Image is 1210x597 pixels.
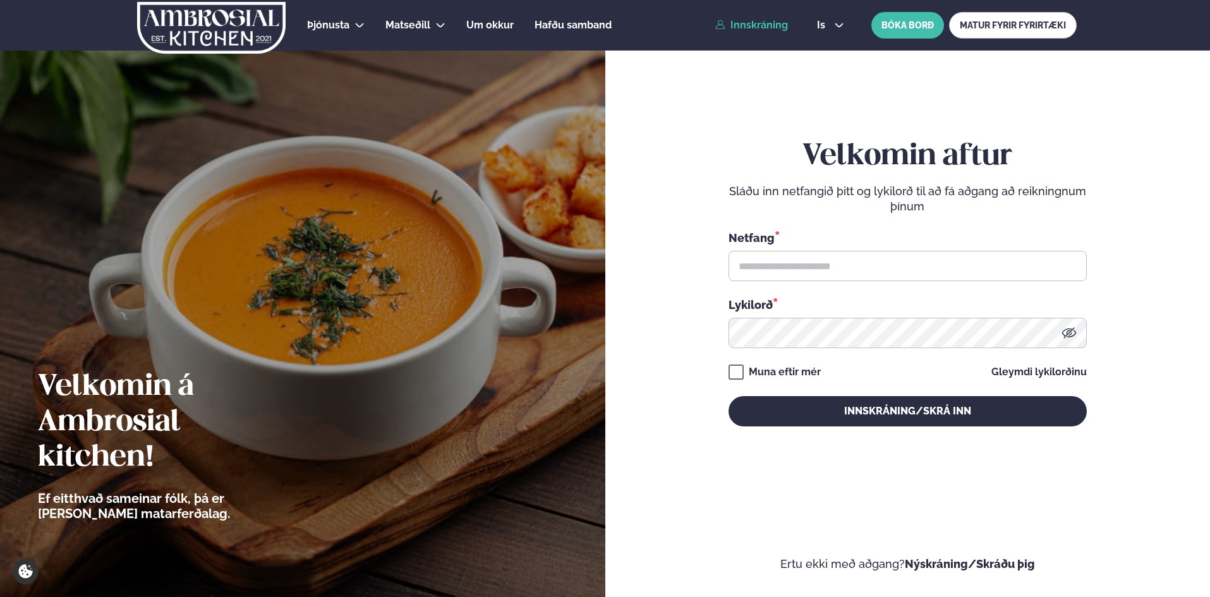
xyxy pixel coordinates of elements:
[729,396,1087,426] button: Innskráning/Skrá inn
[905,557,1035,570] a: Nýskráning/Skráðu þig
[807,20,854,30] button: is
[535,19,612,31] span: Hafðu samband
[466,19,514,31] span: Um okkur
[535,18,612,33] a: Hafðu samband
[385,19,430,31] span: Matseðill
[715,20,788,31] a: Innskráning
[136,2,287,54] img: logo
[643,557,1173,572] p: Ertu ekki með aðgang?
[307,19,349,31] span: Þjónusta
[13,558,39,584] a: Cookie settings
[466,18,514,33] a: Um okkur
[871,12,944,39] button: BÓKA BORÐ
[817,20,829,30] span: is
[729,296,1087,313] div: Lykilorð
[991,367,1087,377] a: Gleymdi lykilorðinu
[38,370,300,476] h2: Velkomin á Ambrosial kitchen!
[38,491,300,521] p: Ef eitthvað sameinar fólk, þá er [PERSON_NAME] matarferðalag.
[385,18,430,33] a: Matseðill
[729,139,1087,174] h2: Velkomin aftur
[729,229,1087,246] div: Netfang
[949,12,1077,39] a: MATUR FYRIR FYRIRTÆKI
[729,184,1087,214] p: Sláðu inn netfangið þitt og lykilorð til að fá aðgang að reikningnum þínum
[307,18,349,33] a: Þjónusta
